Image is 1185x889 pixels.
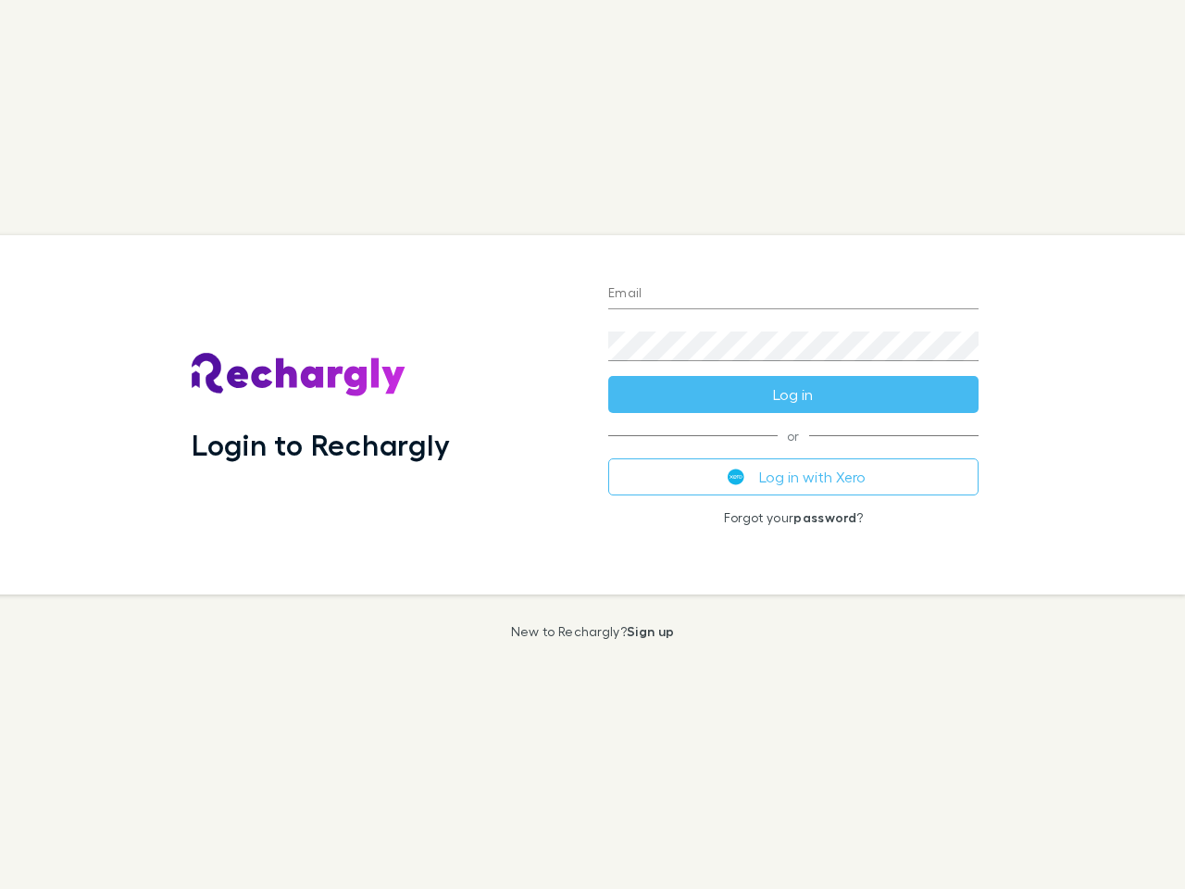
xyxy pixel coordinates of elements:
img: Xero's logo [728,469,744,485]
button: Log in [608,376,979,413]
p: New to Rechargly? [511,624,675,639]
img: Rechargly's Logo [192,353,406,397]
a: Sign up [627,623,674,639]
a: password [793,509,856,525]
h1: Login to Rechargly [192,427,450,462]
button: Log in with Xero [608,458,979,495]
span: or [608,435,979,436]
p: Forgot your ? [608,510,979,525]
